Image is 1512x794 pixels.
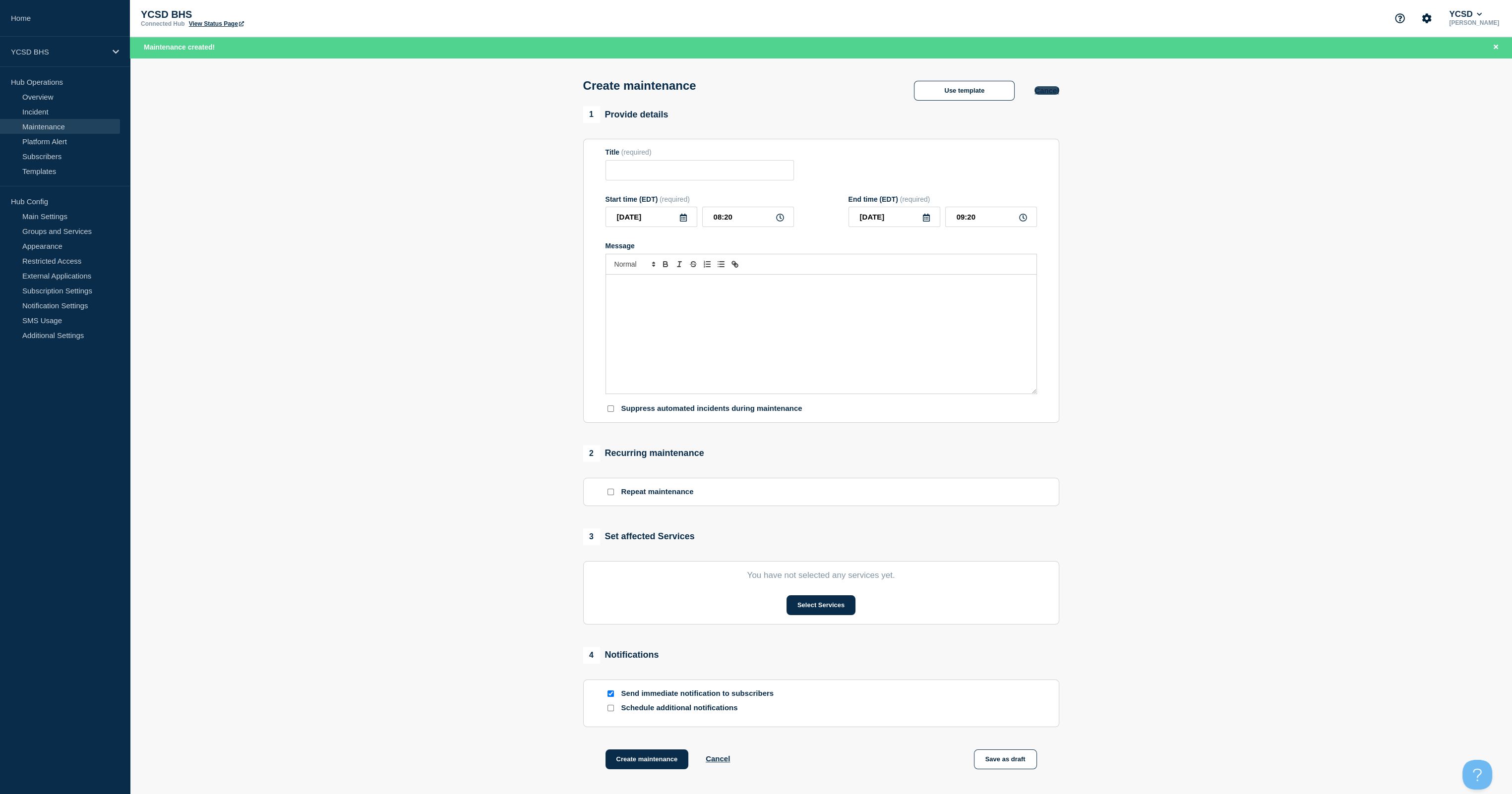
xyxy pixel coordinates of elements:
[605,148,794,156] div: Title
[1416,8,1437,29] button: Account settings
[914,81,1015,101] button: Use template
[1462,760,1492,790] iframe: Help Scout Beacon - Open
[660,195,690,203] span: (required)
[848,207,940,227] input: YYYY-MM-DD
[1390,8,1410,29] button: Support
[1447,19,1501,26] p: [PERSON_NAME]
[189,20,244,27] a: View Status Page
[621,404,802,413] p: Suppress automated incidents during maintenance
[583,528,600,545] span: 3
[900,195,930,203] span: (required)
[605,207,697,227] input: YYYY-MM-DD
[583,79,696,93] h1: Create maintenance
[605,570,1037,580] p: You have not selected any services yet.
[786,595,855,615] button: Select Services
[702,207,794,227] input: HH:MM
[974,749,1037,769] button: Save as draft
[621,703,780,713] p: Schedule additional notifications
[672,258,686,270] button: Toggle italic text
[607,405,614,412] input: Suppress automated incidents during maintenance
[945,207,1037,227] input: HH:MM
[607,489,614,495] input: Repeat maintenance
[606,275,1036,394] div: Message
[848,195,1037,203] div: End time (EDT)
[583,647,659,664] div: Notifications
[706,754,730,763] button: Cancel
[659,258,672,270] button: Toggle bold text
[607,705,614,711] input: Schedule additional notifications
[1034,86,1059,95] button: Cancel
[621,487,694,497] p: Repeat maintenance
[583,106,668,123] div: Provide details
[728,258,742,270] button: Toggle link
[607,690,614,697] input: Send immediate notification to subscribers
[714,258,728,270] button: Toggle bulleted list
[583,106,600,123] span: 1
[141,9,339,20] p: YCSD BHS
[605,749,689,769] button: Create maintenance
[686,258,700,270] button: Toggle strikethrough text
[605,242,1037,250] div: Message
[700,258,714,270] button: Toggle ordered list
[583,528,695,545] div: Set affected Services
[605,195,794,203] div: Start time (EDT)
[610,258,659,270] span: Font size
[583,445,600,462] span: 2
[621,689,780,698] p: Send immediate notification to subscribers
[141,20,185,27] p: Connected Hub
[1447,9,1484,19] button: YCSD
[583,647,600,664] span: 4
[621,148,652,156] span: (required)
[605,160,794,180] input: Title
[11,48,106,56] p: YCSD BHS
[144,43,215,51] span: Maintenance created!
[583,445,704,462] div: Recurring maintenance
[1490,42,1502,53] button: Close banner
